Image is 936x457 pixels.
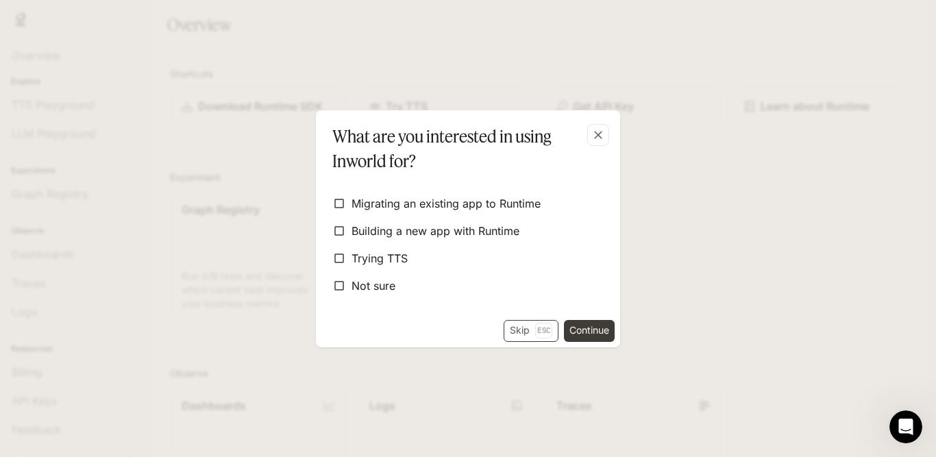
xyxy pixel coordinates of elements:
p: What are you interested in using Inworld for? [332,124,598,173]
span: Not sure [352,277,395,294]
span: Migrating an existing app to Runtime [352,195,541,212]
p: Esc [535,323,552,338]
button: SkipEsc [504,320,558,342]
span: Building a new app with Runtime [352,223,519,239]
span: Trying TTS [352,250,408,267]
iframe: Intercom live chat [889,410,922,443]
button: Continue [564,320,615,342]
